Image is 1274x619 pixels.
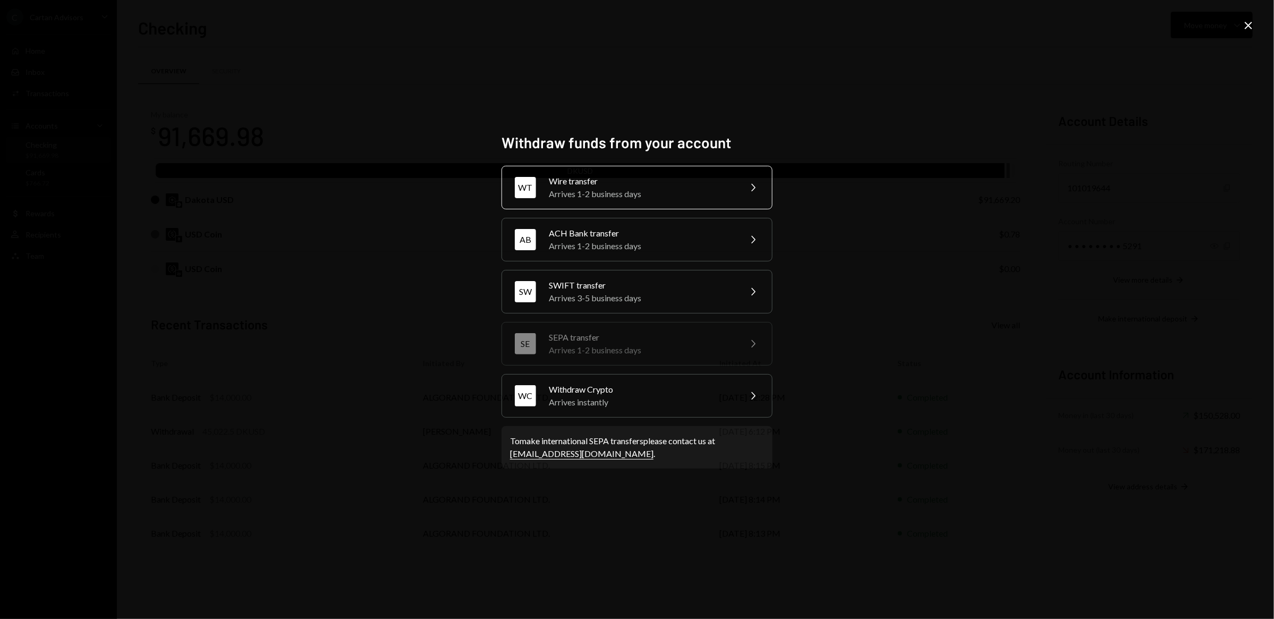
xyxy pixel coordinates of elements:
div: SWIFT transfer [549,279,734,292]
button: WCWithdraw CryptoArrives instantly [502,374,772,418]
button: SESEPA transferArrives 1-2 business days [502,322,772,366]
button: WTWire transferArrives 1-2 business days [502,166,772,209]
div: Withdraw Crypto [549,383,734,396]
div: SW [515,281,536,302]
div: Arrives 3-5 business days [549,292,734,304]
div: WC [515,385,536,406]
div: Wire transfer [549,175,734,188]
div: Arrives 1-2 business days [549,188,734,200]
div: Arrives 1-2 business days [549,344,734,357]
button: ABACH Bank transferArrives 1-2 business days [502,218,772,261]
div: ACH Bank transfer [549,227,734,240]
div: SEPA transfer [549,331,734,344]
h2: Withdraw funds from your account [502,132,772,153]
div: Arrives 1-2 business days [549,240,734,252]
div: WT [515,177,536,198]
div: Arrives instantly [549,396,734,409]
a: [EMAIL_ADDRESS][DOMAIN_NAME] [510,448,653,460]
button: SWSWIFT transferArrives 3-5 business days [502,270,772,313]
div: SE [515,333,536,354]
div: AB [515,229,536,250]
div: To make international SEPA transfers please contact us at . [510,435,764,460]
